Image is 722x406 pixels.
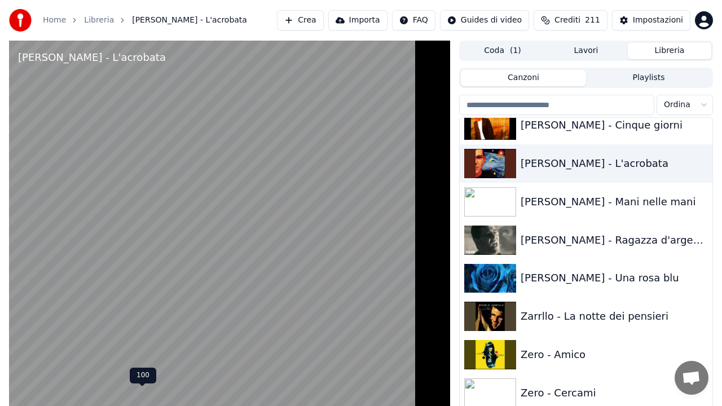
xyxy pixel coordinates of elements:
span: [PERSON_NAME] - L'acrobata [132,15,247,26]
button: Libreria [628,43,711,59]
div: Aprire la chat [675,361,708,395]
button: Coda [461,43,544,59]
div: Zero - Cercami [521,385,708,401]
span: Ordina [664,99,690,111]
button: Lavori [544,43,628,59]
nav: breadcrumb [43,15,247,26]
span: ( 1 ) [510,45,521,56]
a: Home [43,15,66,26]
div: [PERSON_NAME] - Ragazza d'argento [521,232,708,248]
div: [PERSON_NAME] - L'acrobata [18,50,166,65]
button: Crea [277,10,323,30]
div: [PERSON_NAME] - L'acrobata [521,156,708,171]
button: Crediti211 [534,10,607,30]
div: [PERSON_NAME] - Cinque giorni [521,117,708,133]
button: Importa [328,10,388,30]
button: Guides di video [440,10,529,30]
button: FAQ [392,10,435,30]
div: [PERSON_NAME] - Una rosa blu [521,270,708,286]
button: Canzoni [461,70,586,86]
img: youka [9,9,32,32]
div: [PERSON_NAME] - Mani nelle mani [521,194,708,210]
button: Impostazioni [612,10,690,30]
div: Impostazioni [633,15,683,26]
a: Libreria [84,15,114,26]
span: 211 [585,15,600,26]
div: Zarrllo - La notte dei pensieri [521,308,708,324]
button: Playlists [586,70,711,86]
div: Zero - Amico [521,347,708,363]
div: 100 [130,368,156,383]
span: Crediti [554,15,580,26]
